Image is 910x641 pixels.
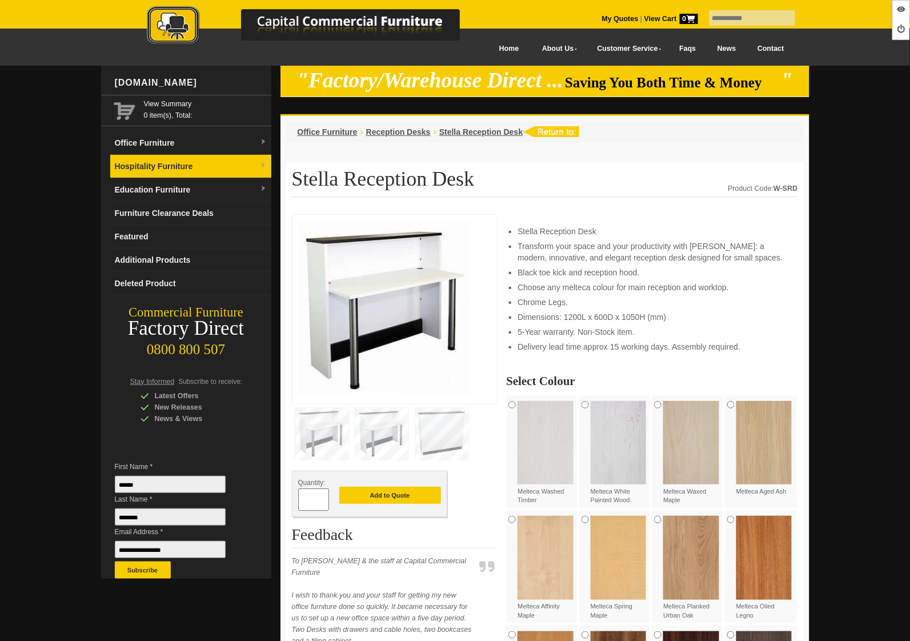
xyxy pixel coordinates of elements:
[110,178,271,202] a: Education Furnituredropdown
[110,225,271,249] a: Featured
[518,401,574,484] img: Melteca Washed Timber
[298,127,358,137] a: Office Furniture
[602,15,639,23] a: My Quotes
[260,139,267,146] img: dropdown
[298,479,326,487] span: Quantity:
[591,516,647,619] label: Melteca Spring Maple
[292,168,798,197] h1: Stella Reception Desk
[144,98,267,110] a: View Summary
[115,562,171,579] button: Subscribe
[518,516,574,599] img: Melteca Affinity Maple
[298,221,470,395] img: Stella Reception Desk
[773,185,797,193] strong: W-SRD
[292,526,498,548] h2: Feedback
[506,375,797,387] h2: Select Colour
[584,36,668,62] a: Customer Service
[518,226,786,237] li: Stella Reception Desk
[663,401,719,504] label: Melteca Waxed Maple
[360,126,363,138] li: ›
[130,378,175,386] span: Stay Informed
[115,541,226,558] input: Email Address *
[101,320,271,336] div: Factory Direct
[101,305,271,320] div: Commercial Furniture
[530,36,584,62] a: About Us
[115,508,226,526] input: Last Name *
[518,341,786,352] li: Delivery lead time approx 15 working days. Assembly required.
[296,69,563,92] em: "Factory/Warehouse Direct ...
[115,526,243,538] span: Email Address *
[518,267,786,278] li: Black toe kick and reception hood.
[642,15,697,23] a: View Cart0
[518,516,574,619] label: Melteca Affinity Maple
[101,336,271,358] div: 0800 800 507
[591,401,647,504] label: Melteca White Painted Wood
[260,162,267,169] img: dropdown
[707,36,747,62] a: News
[110,131,271,155] a: Office Furnituredropdown
[736,516,792,599] img: Melteca Oiled Legno
[747,36,795,62] a: Contact
[728,183,797,194] div: Product Code:
[110,249,271,272] a: Additional Products
[518,326,786,338] li: 5-Year warranty. Non-Stock item.
[591,516,647,599] img: Melteca Spring Maple
[110,155,271,178] a: Hospitality Furnituredropdown
[736,401,792,496] label: Melteca Aged Ash
[110,66,271,100] div: [DOMAIN_NAME]
[663,516,719,599] img: Melteca Planked Urban Oak
[565,75,779,90] span: Saving You Both Time & Money
[591,401,647,484] img: Melteca White Painted Wood
[669,36,707,62] a: Faqs
[115,6,515,51] a: Capital Commercial Furniture Logo
[680,14,698,24] span: 0
[144,98,267,119] span: 0 item(s), Total:
[141,390,249,402] div: Latest Offers
[439,127,523,137] a: Stella Reception Desk
[518,282,786,293] li: Choose any melteca colour for main reception and worktop.
[523,126,579,137] img: return to
[736,516,792,619] label: Melteca Oiled Legno
[110,202,271,225] a: Furniture Clearance Deals
[141,402,249,413] div: New Releases
[115,494,243,505] span: Last Name *
[781,69,793,92] em: "
[178,378,242,386] span: Subscribe to receive:
[115,6,515,47] img: Capital Commercial Furniture Logo
[115,476,226,493] input: First Name *
[663,516,719,619] label: Melteca Planked Urban Oak
[110,272,271,295] a: Deleted Product
[663,401,719,484] img: Melteca Waxed Maple
[434,126,436,138] li: ›
[339,487,441,504] button: Add to Quote
[141,413,249,424] div: News & Views
[518,401,574,504] label: Melteca Washed Timber
[518,311,786,323] li: Dimensions: 1200L x 600D x 1050H (mm)
[518,241,786,263] li: Transform your space and your productivity with [PERSON_NAME]: a modern, innovative, and elegant ...
[115,461,243,472] span: First Name *
[644,15,698,23] strong: View Cart
[736,401,792,484] img: Melteca Aged Ash
[518,297,786,308] li: Chrome Legs.
[260,186,267,193] img: dropdown
[366,127,431,137] a: Reception Desks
